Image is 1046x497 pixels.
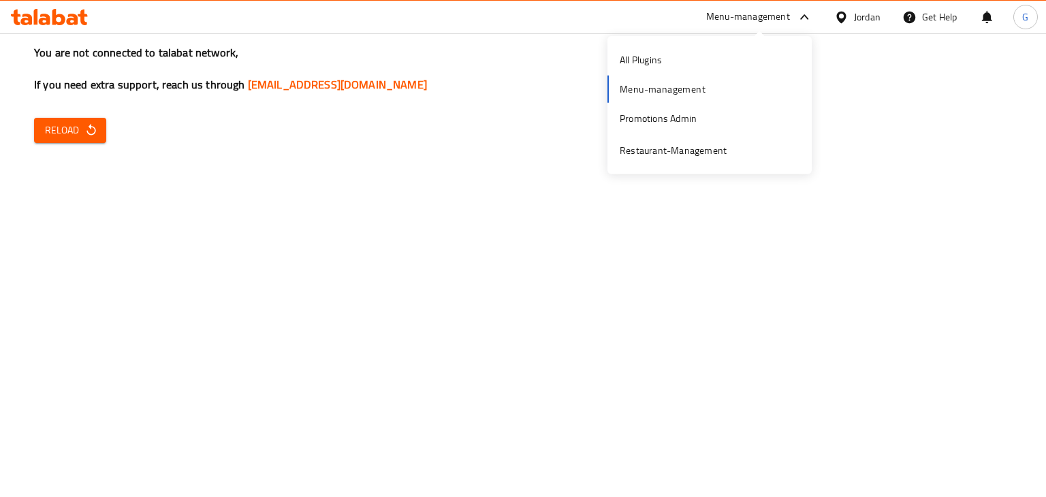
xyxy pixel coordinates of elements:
h3: You are not connected to talabat network, If you need extra support, reach us through [34,45,1012,93]
button: Reload [34,118,106,143]
div: All Plugins [620,52,662,67]
div: Restaurant-Management [620,143,727,158]
div: Menu-management [706,9,790,25]
span: G [1022,10,1028,25]
div: Jordan [854,10,881,25]
div: Promotions Admin [620,111,697,126]
a: [EMAIL_ADDRESS][DOMAIN_NAME] [248,74,427,95]
span: Reload [45,122,95,139]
